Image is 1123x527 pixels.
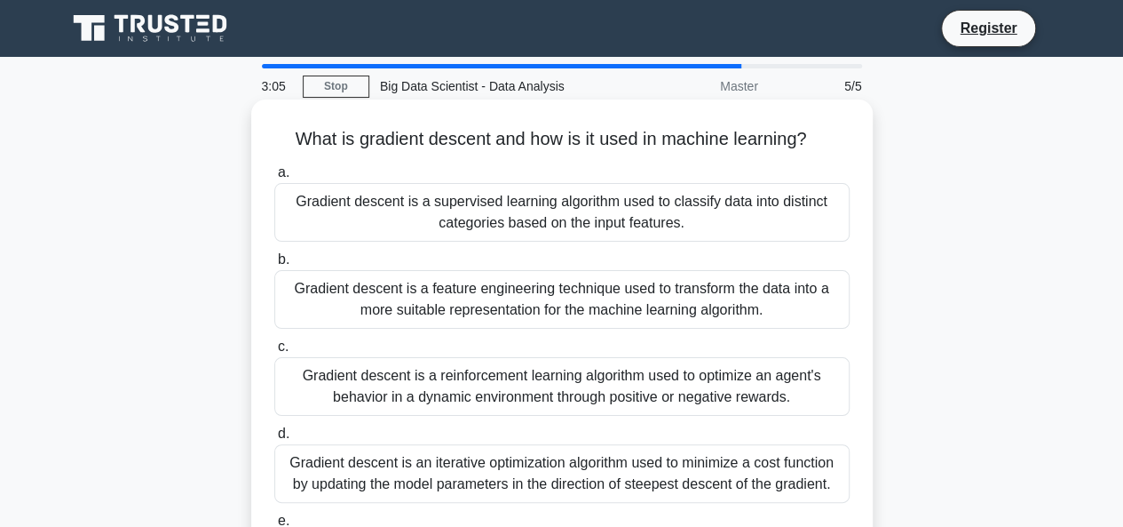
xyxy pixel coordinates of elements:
div: Gradient descent is a supervised learning algorithm used to classify data into distinct categorie... [274,183,850,242]
div: Gradient descent is an iterative optimization algorithm used to minimize a cost function by updat... [274,444,850,503]
span: d. [278,426,289,441]
h5: What is gradient descent and how is it used in machine learning? [273,128,851,151]
div: Big Data Scientist - Data Analysis [369,68,613,104]
span: c. [278,339,289,354]
span: a. [278,164,289,180]
span: b. [278,252,289,267]
a: Register [949,17,1027,39]
div: Gradient descent is a feature engineering technique used to transform the data into a more suitab... [274,270,850,329]
div: Master [613,68,769,104]
div: 5/5 [769,68,873,104]
div: Gradient descent is a reinforcement learning algorithm used to optimize an agent's behavior in a ... [274,357,850,416]
a: Stop [303,76,369,98]
div: 3:05 [251,68,303,104]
